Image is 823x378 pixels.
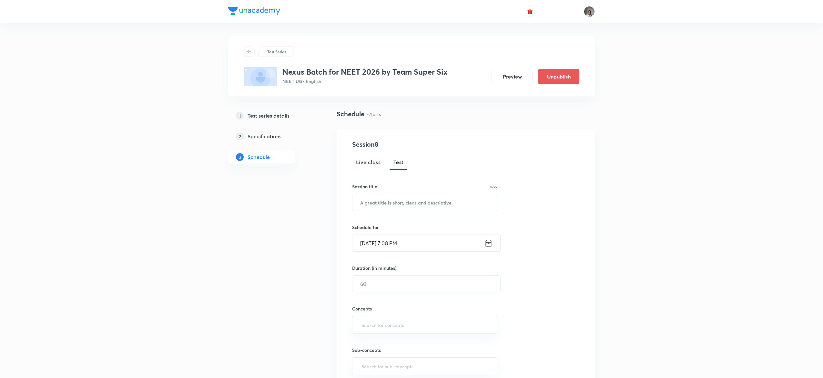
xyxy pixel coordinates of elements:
[248,112,290,120] h5: Test series details
[228,130,316,143] a: 2Specifications
[393,158,404,166] span: Test
[228,109,316,122] a: 1Test series details
[236,153,244,161] p: 3
[493,324,495,326] button: Open
[352,347,497,353] h6: Sub-concepts
[267,49,286,55] p: Test Series
[367,111,381,118] p: • 7 tests
[538,69,579,84] button: Unpublish
[584,6,595,17] img: Vikram Mathur
[236,132,244,140] p: 2
[360,360,489,372] input: Search for sub-concepts
[282,78,448,85] p: NEET UG • English
[228,7,280,16] a: Company Logo
[360,319,489,331] input: Search for concepts
[492,69,533,84] button: Preview
[525,6,535,17] button: avatar
[228,7,280,15] img: Company Logo
[244,67,277,86] img: fallback-thumbnail.png
[248,132,281,140] h5: Specifications
[236,112,244,120] p: 1
[248,153,270,161] h5: Schedule
[337,109,364,119] h4: Schedule
[527,9,533,15] img: avatar
[356,158,381,166] span: Live class
[282,67,448,77] h3: Nexus Batch for NEET 2026 by Team Super Six
[352,194,497,211] input: A great title is short, clear and descriptive
[352,140,470,149] h4: Session 8
[352,183,377,190] h6: Session title
[352,265,396,271] h6: Duration (in minutes)
[490,185,497,188] p: 0/99
[352,276,500,292] input: 60
[352,224,497,231] h6: Schedule for
[352,305,497,312] h6: Concepts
